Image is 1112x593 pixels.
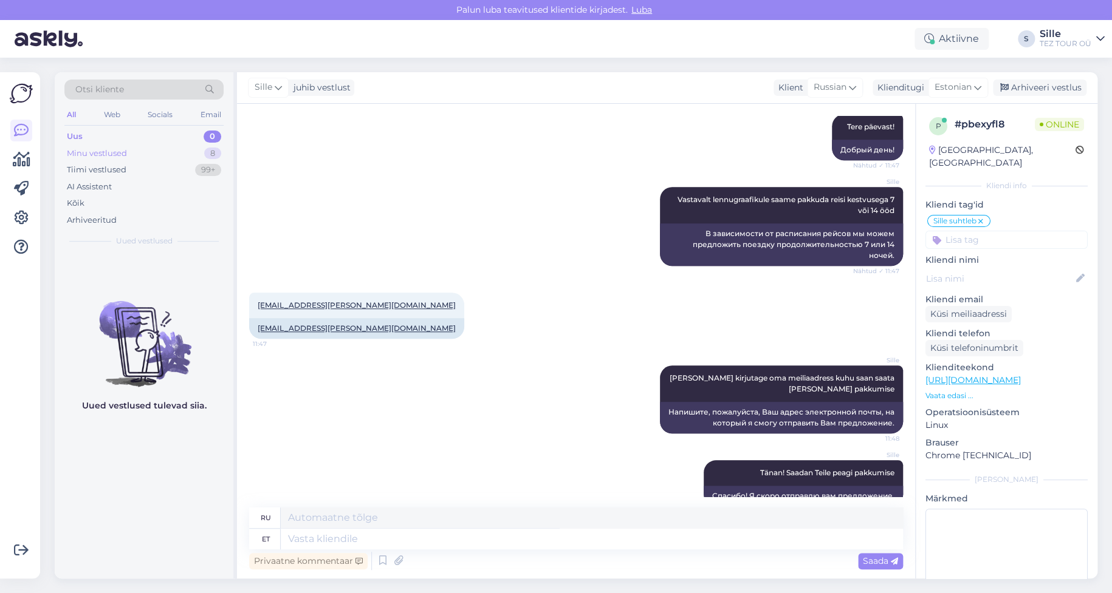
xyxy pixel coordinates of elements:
span: Vastavalt lennugraafikule saame pakkuda reisi kestvusega 7 või 14 ööd [678,195,896,215]
div: Kõik [67,197,84,209]
input: Lisa nimi [926,272,1074,285]
div: Uus [67,130,83,143]
span: 11:48 [854,434,899,443]
p: Linux [925,419,1088,432]
div: Напишите, пожалуйста, Ваш адрес электронной почты, на который я смогу отправить Вам предложение. [660,402,903,433]
div: 8 [204,147,221,160]
input: Lisa tag [925,231,1088,249]
span: Sille [854,450,899,459]
div: Добрый день! [832,140,903,160]
div: Sille [1040,29,1091,39]
span: Tänan! Saadan Teile peagi pakkumise [760,468,894,477]
span: [PERSON_NAME] kirjutage oma meiliaadress kuhu saan saata [PERSON_NAME] pakkumise [670,373,896,393]
div: juhib vestlust [289,81,351,94]
div: Arhiveeri vestlus [993,80,1086,96]
p: Kliendi nimi [925,254,1088,266]
p: Märkmed [925,492,1088,505]
img: Askly Logo [10,82,33,105]
img: No chats [55,279,233,388]
a: [EMAIL_ADDRESS][PERSON_NAME][DOMAIN_NAME] [258,324,456,333]
div: Tiimi vestlused [67,164,126,176]
a: SilleTEZ TOUR OÜ [1040,29,1105,49]
span: Sille [854,177,899,186]
span: Uued vestlused [116,236,173,246]
div: Kliendi info [925,180,1088,191]
a: [EMAIL_ADDRESS][PERSON_NAME][DOMAIN_NAME] [258,300,456,310]
p: Kliendi tag'id [925,198,1088,211]
span: Sille suhtleb [933,217,976,225]
span: Online [1035,118,1084,131]
div: ru [261,507,271,528]
div: [PERSON_NAME] [925,474,1088,485]
p: Kliendi telefon [925,327,1088,340]
div: Privaatne kommentaar [249,553,368,569]
p: Vaata edasi ... [925,390,1088,401]
div: # pbexyfl8 [955,117,1035,132]
span: Otsi kliente [75,83,124,96]
div: Klienditugi [873,81,924,94]
span: 11:47 [253,339,298,348]
div: Email [198,107,224,123]
div: Arhiveeritud [67,214,117,226]
p: Operatsioonisüsteem [925,406,1088,419]
div: All [64,107,78,123]
span: Saada [863,555,898,566]
span: Sille [255,81,272,94]
p: Brauser [925,436,1088,449]
a: [URL][DOMAIN_NAME] [925,374,1021,385]
div: Minu vestlused [67,147,127,160]
div: et [262,529,270,549]
p: Kliendi email [925,293,1088,306]
span: Tere päevast! [847,122,894,131]
span: Nähtud ✓ 11:47 [853,161,899,170]
span: Russian [814,81,846,94]
div: Klient [774,81,803,94]
div: TEZ TOUR OÜ [1040,39,1091,49]
div: Socials [145,107,175,123]
div: Спасибо! Я скоро отправлю вам предложение. [704,486,903,506]
span: p [936,121,941,130]
span: Sille [854,356,899,365]
div: В зависимости от расписания рейсов мы можем предложить поездку продолжительностью 7 или 14 ночей. [660,223,903,266]
div: [GEOGRAPHIC_DATA], [GEOGRAPHIC_DATA] [929,144,1076,169]
div: Küsi telefoninumbrit [925,340,1023,356]
p: Uued vestlused tulevad siia. [82,399,207,412]
p: Klienditeekond [925,361,1088,374]
span: Nähtud ✓ 11:47 [853,266,899,276]
span: Luba [628,4,656,15]
div: Aktiivne [915,28,989,50]
span: Estonian [935,81,972,94]
div: 99+ [195,164,221,176]
div: 0 [204,130,221,143]
div: AI Assistent [67,181,112,193]
div: S [1018,30,1035,47]
div: Küsi meiliaadressi [925,306,1012,322]
div: Web [101,107,123,123]
p: Chrome [TECHNICAL_ID] [925,449,1088,462]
